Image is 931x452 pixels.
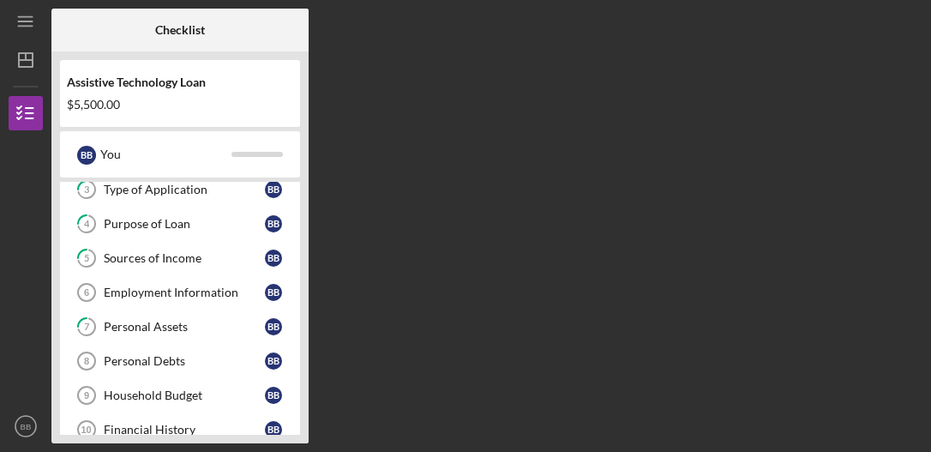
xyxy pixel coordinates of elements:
div: B B [265,318,282,335]
a: 3Type of ApplicationBB [69,172,291,207]
tspan: 6 [84,287,89,298]
div: You [100,140,231,169]
div: B B [77,146,96,165]
tspan: 10 [81,425,91,435]
tspan: 8 [84,356,89,366]
div: Personal Assets [104,320,265,334]
tspan: 5 [84,253,89,264]
a: 9Household BudgetBB [69,378,291,413]
div: Household Budget [104,389,265,402]
a: 8Personal DebtsBB [69,344,291,378]
tspan: 3 [84,184,89,196]
tspan: 9 [84,390,89,401]
div: Purpose of Loan [104,217,265,231]
b: Checklist [155,23,205,37]
div: Employment Information [104,286,265,299]
a: 7Personal AssetsBB [69,310,291,344]
a: 10Financial HistoryBB [69,413,291,447]
div: $5,500.00 [67,98,293,111]
button: BB [9,409,43,443]
div: B B [265,387,282,404]
div: B B [265,421,282,438]
div: Sources of Income [104,251,265,265]
div: B B [265,284,282,301]
div: Financial History [104,423,265,437]
text: BB [21,422,32,431]
div: Assistive Technology Loan [67,75,293,89]
a: 5Sources of IncomeBB [69,241,291,275]
a: 4Purpose of LoanBB [69,207,291,241]
tspan: 4 [84,219,90,230]
div: B B [265,181,282,198]
tspan: 7 [84,322,90,333]
div: B B [265,250,282,267]
div: B B [265,353,282,370]
a: 6Employment InformationBB [69,275,291,310]
div: B B [265,215,282,232]
div: Type of Application [104,183,265,196]
div: Personal Debts [104,354,265,368]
